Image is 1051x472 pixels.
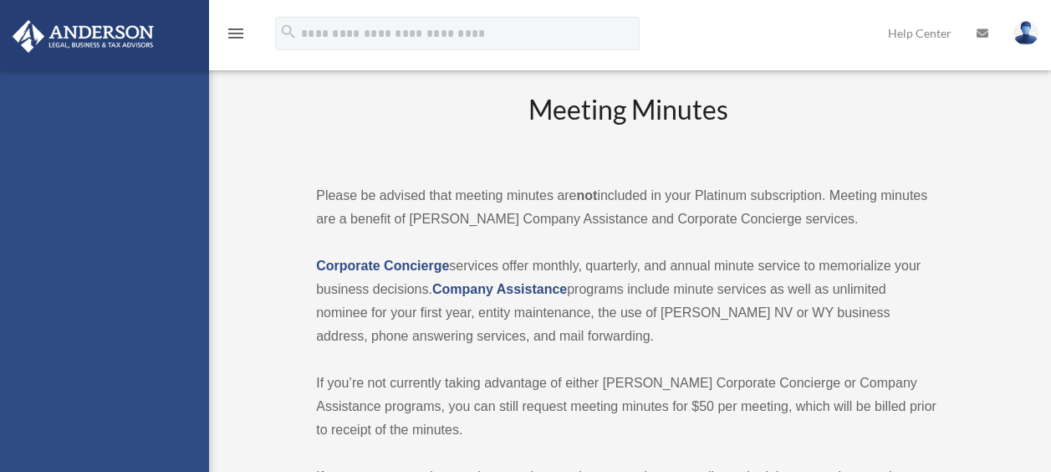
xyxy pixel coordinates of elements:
[316,254,940,348] p: services offer monthly, quarterly, and annual minute service to memorialize your business decisio...
[316,184,940,231] p: Please be advised that meeting minutes are included in your Platinum subscription. Meeting minute...
[1013,21,1038,45] img: User Pic
[316,91,940,161] h2: Meeting Minutes
[279,23,298,41] i: search
[316,372,940,442] p: If you’re not currently taking advantage of either [PERSON_NAME] Corporate Concierge or Company A...
[226,23,246,44] i: menu
[8,20,159,53] img: Anderson Advisors Platinum Portal
[316,259,449,273] a: Corporate Concierge
[226,29,246,44] a: menu
[577,188,598,203] strong: not
[432,282,567,296] a: Company Assistance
